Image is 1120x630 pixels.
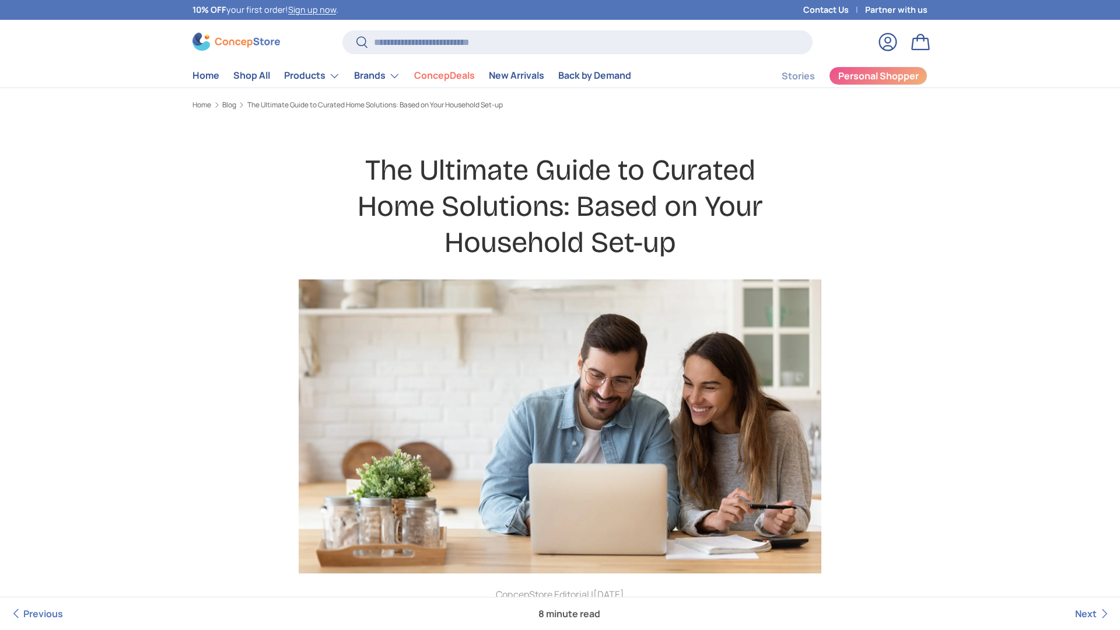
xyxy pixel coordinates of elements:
p: your first order! . [192,3,338,16]
a: Home [192,101,211,108]
time: [DATE] [593,588,624,601]
nav: Secondary [754,64,928,87]
a: Previous [9,597,63,630]
a: Shop All [233,64,270,87]
summary: Brands [347,64,407,87]
a: Brands [354,64,400,87]
a: Back by Demand [558,64,631,87]
a: The Ultimate Guide to Curated Home Solutions: Based on Your Household Set-up [247,101,503,108]
a: New Arrivals [489,64,544,87]
h1: The Ultimate Guide to Curated Home Solutions: Based on Your Household Set-up [336,152,784,261]
a: Stories [782,65,815,87]
a: Next [1075,597,1111,630]
span: Next [1075,607,1097,620]
span: Previous [23,607,63,620]
a: Blog [222,101,236,108]
nav: Primary [192,64,631,87]
a: ConcepDeals [414,64,475,87]
nav: Breadcrumbs [192,100,928,110]
img: couple-planning-something-concepstore-eguide [299,279,821,573]
a: Products [284,64,340,87]
a: Home [192,64,219,87]
a: Partner with us [865,3,928,16]
span: Personal Shopper [838,71,919,80]
a: Contact Us [803,3,865,16]
img: ConcepStore [192,33,280,51]
span: 8 minute read [529,597,610,630]
a: Personal Shopper [829,66,928,85]
a: Sign up now [288,4,336,15]
p: ConcepStore Editorial | [336,587,784,601]
summary: Products [277,64,347,87]
strong: 10% OFF [192,4,226,15]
